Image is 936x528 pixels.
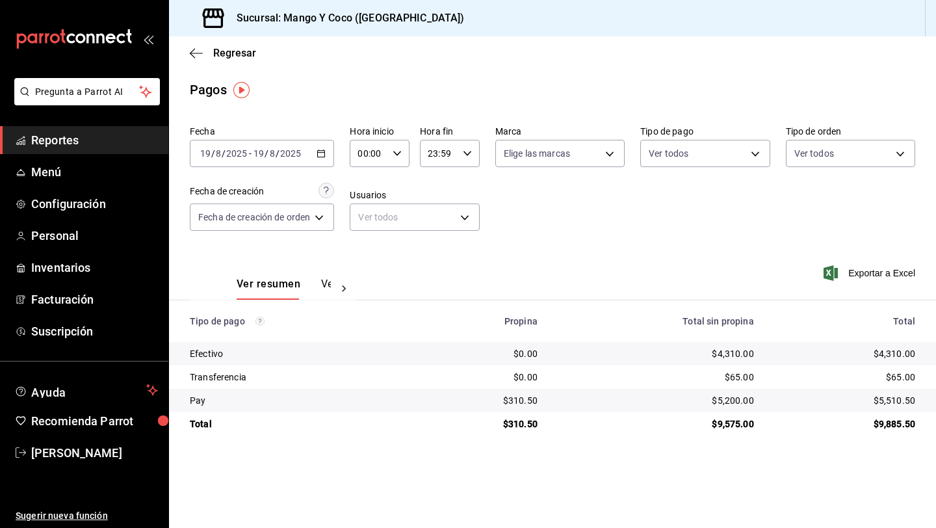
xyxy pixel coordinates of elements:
[31,163,158,181] span: Menú
[279,148,302,159] input: ----
[237,278,300,300] button: Ver resumen
[428,417,538,430] div: $310.50
[428,394,538,407] div: $310.50
[31,195,158,213] span: Configuración
[775,347,915,360] div: $4,310.00
[16,509,158,523] span: Sugerir nueva función
[143,34,153,44] button: open_drawer_menu
[350,191,479,200] label: Usuarios
[190,394,408,407] div: Pay
[775,394,915,407] div: $5,510.50
[237,278,331,300] div: navigation tabs
[31,259,158,276] span: Inventarios
[276,148,279,159] span: /
[14,78,160,105] button: Pregunta a Parrot AI
[428,347,538,360] div: $0.00
[558,316,754,326] div: Total sin propina
[640,127,770,136] label: Tipo de pago
[198,211,310,224] span: Fecha de creación de orden
[31,412,158,430] span: Recomienda Parrot
[558,394,754,407] div: $5,200.00
[9,94,160,108] a: Pregunta a Parrot AI
[558,371,754,384] div: $65.00
[190,47,256,59] button: Regresar
[222,148,226,159] span: /
[190,417,408,430] div: Total
[31,291,158,308] span: Facturación
[350,127,409,136] label: Hora inicio
[190,347,408,360] div: Efectivo
[31,227,158,244] span: Personal
[350,204,479,231] div: Ver todos
[428,371,538,384] div: $0.00
[253,148,265,159] input: --
[31,323,158,340] span: Suscripción
[190,80,227,99] div: Pagos
[265,148,268,159] span: /
[213,47,256,59] span: Regresar
[649,147,688,160] span: Ver todos
[211,148,215,159] span: /
[255,317,265,326] svg: Los pagos realizados con Pay y otras terminales son montos brutos.
[190,371,408,384] div: Transferencia
[558,347,754,360] div: $4,310.00
[200,148,211,159] input: --
[794,147,834,160] span: Ver todos
[226,148,248,159] input: ----
[190,316,408,326] div: Tipo de pago
[558,417,754,430] div: $9,575.00
[31,444,158,462] span: [PERSON_NAME]
[775,417,915,430] div: $9,885.50
[826,265,915,281] button: Exportar a Excel
[35,85,140,99] span: Pregunta a Parrot AI
[249,148,252,159] span: -
[775,316,915,326] div: Total
[786,127,915,136] label: Tipo de orden
[215,148,222,159] input: --
[428,316,538,326] div: Propina
[775,371,915,384] div: $65.00
[269,148,276,159] input: --
[31,131,158,149] span: Reportes
[233,82,250,98] img: Tooltip marker
[190,185,264,198] div: Fecha de creación
[420,127,480,136] label: Hora fin
[321,278,370,300] button: Ver pagos
[226,10,465,26] h3: Sucursal: Mango Y Coco ([GEOGRAPHIC_DATA])
[31,382,141,398] span: Ayuda
[504,147,570,160] span: Elige las marcas
[190,127,334,136] label: Fecha
[495,127,625,136] label: Marca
